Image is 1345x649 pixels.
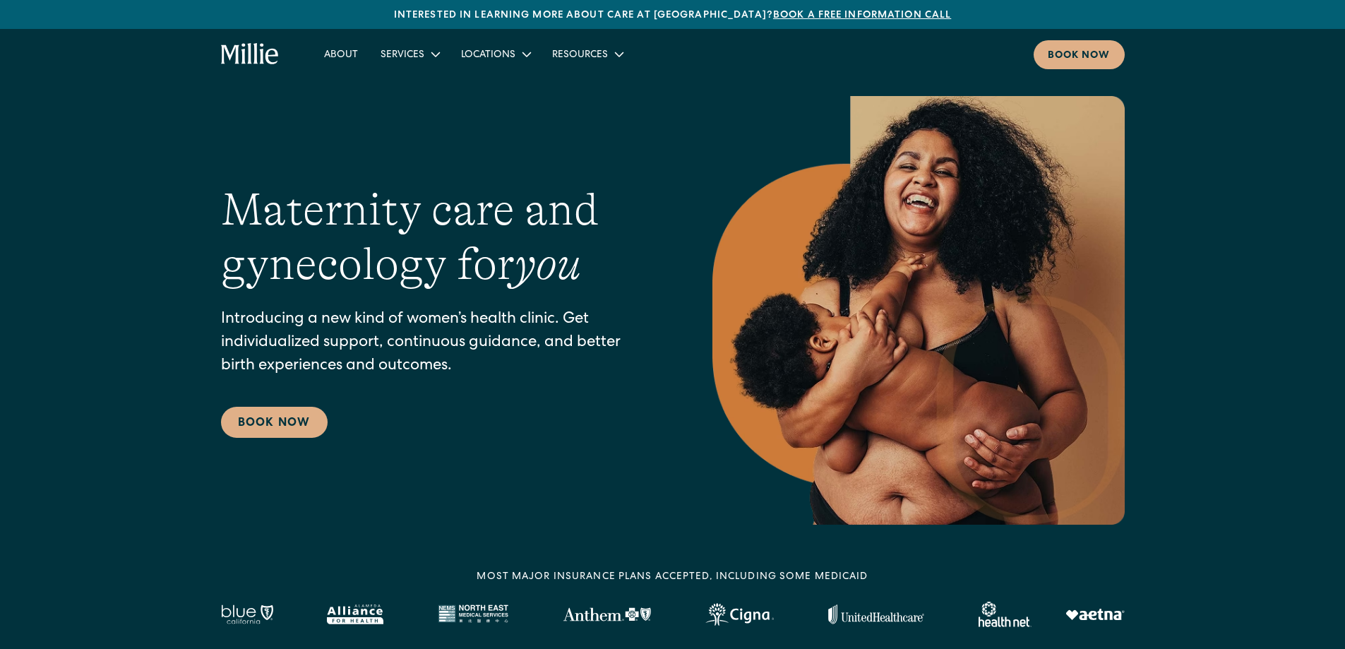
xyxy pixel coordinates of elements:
[1034,40,1125,69] a: Book now
[515,239,581,290] em: you
[773,11,951,20] a: Book a free information call
[221,183,656,292] h1: Maternity care and gynecology for
[450,42,541,66] div: Locations
[1048,49,1111,64] div: Book now
[313,42,369,66] a: About
[221,407,328,438] a: Book Now
[477,570,868,585] div: MOST MAJOR INSURANCE PLANS ACCEPTED, INCLUDING some MEDICAID
[552,48,608,63] div: Resources
[327,605,383,624] img: Alameda Alliance logo
[221,605,273,624] img: Blue California logo
[461,48,515,63] div: Locations
[221,43,280,66] a: home
[438,605,508,624] img: North East Medical Services logo
[712,96,1125,525] img: Smiling mother with her baby in arms, celebrating body positivity and the nurturing bond of postp...
[541,42,633,66] div: Resources
[563,607,651,621] img: Anthem Logo
[369,42,450,66] div: Services
[705,603,774,626] img: Cigna logo
[381,48,424,63] div: Services
[828,605,924,624] img: United Healthcare logo
[979,602,1032,627] img: Healthnet logo
[1065,609,1125,620] img: Aetna logo
[221,309,656,379] p: Introducing a new kind of women’s health clinic. Get individualized support, continuous guidance,...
